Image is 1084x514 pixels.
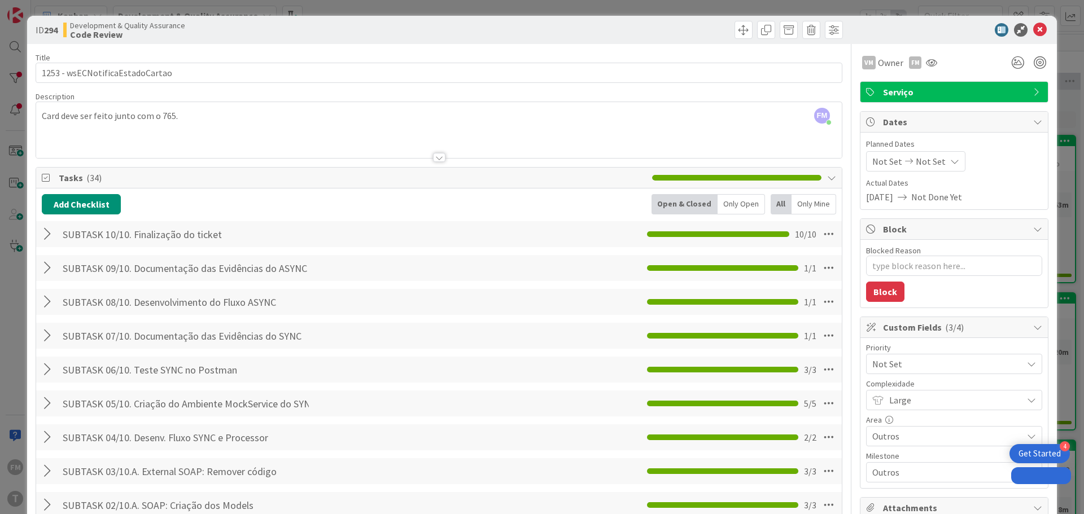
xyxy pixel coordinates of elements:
[804,363,816,376] span: 3 / 3
[804,430,816,444] span: 2 / 2
[70,21,185,30] span: Development & Quality Assurance
[44,24,58,36] b: 294
[909,56,921,69] div: FM
[1060,441,1070,451] div: 4
[889,392,1017,408] span: Large
[36,23,58,37] span: ID
[795,227,816,241] span: 10 / 10
[59,326,313,346] input: Add Checklist...
[42,109,836,122] p: Card deve ser feito junto com o 765.
[652,194,718,214] div: Open & Closed
[36,91,75,102] span: Description
[59,292,313,312] input: Add Checklist...
[36,52,50,63] label: Title
[792,194,836,214] div: Only Mine
[866,344,1042,352] div: Priority
[866,245,921,256] label: Blocked Reason
[59,224,313,244] input: Add Checklist...
[866,380,1042,388] div: Complexidade
[866,416,1042,424] div: Area
[866,190,893,204] span: [DATE]
[59,359,313,380] input: Add Checklist...
[59,171,646,184] span: Tasks
[1009,444,1070,463] div: Open Get Started checklist, remaining modules: 4
[866,282,904,302] button: Block
[883,222,1028,236] span: Block
[70,30,185,39] b: Code Review
[883,115,1028,129] span: Dates
[59,258,313,278] input: Add Checklist...
[866,177,1042,189] span: Actual Dates
[42,194,121,214] button: Add Checklist
[872,428,1017,444] span: Outros
[872,155,902,168] span: Not Set
[862,56,876,69] div: VM
[916,155,946,168] span: Not Set
[872,356,1017,372] span: Not Set
[718,194,765,214] div: Only Open
[804,397,816,410] span: 5 / 5
[59,393,313,414] input: Add Checklist...
[59,461,313,481] input: Add Checklist...
[771,194,792,214] div: All
[804,295,816,309] span: 1 / 1
[866,452,1042,460] div: Milestone
[883,85,1028,99] span: Serviço
[945,322,964,333] span: ( 3/4 )
[814,108,830,124] span: FM
[1019,448,1061,459] div: Get Started
[36,63,842,83] input: type card name here...
[883,320,1028,334] span: Custom Fields
[866,138,1042,150] span: Planned Dates
[878,56,903,69] span: Owner
[804,498,816,512] span: 3 / 3
[911,190,962,204] span: Not Done Yet
[86,172,102,183] span: ( 34 )
[804,329,816,342] span: 1 / 1
[804,261,816,275] span: 1 / 1
[59,427,313,447] input: Add Checklist...
[872,464,1017,480] span: Outros
[804,464,816,478] span: 3 / 3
